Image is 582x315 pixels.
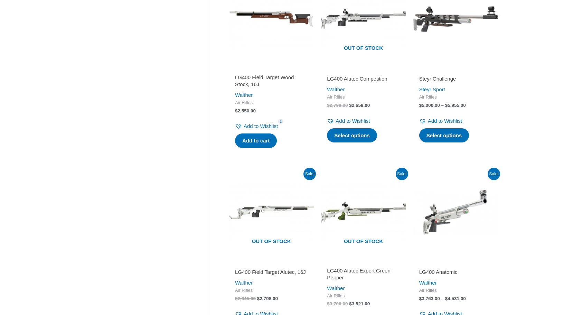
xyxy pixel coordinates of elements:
[235,296,256,301] bdi: 2,945.00
[419,66,492,74] iframe: Customer reviews powered by Trustpilot
[327,75,400,82] h2: LG400 Alutec Competition
[419,94,492,100] span: Air Rifles
[349,103,352,108] span: $
[327,301,330,306] span: $
[336,118,370,124] span: Add to Wishlist
[419,269,492,276] h2: LG400 Anatomic
[327,86,345,92] a: Walther
[419,259,492,267] iframe: Customer reviews powered by Trustpilot
[303,168,316,180] span: Sale!
[235,269,308,278] a: LG400 Field Target Alutec, 16J
[257,296,260,301] span: $
[445,296,466,301] bdi: 4,531.00
[235,108,256,113] bdi: 2,550.00
[445,103,448,108] span: $
[419,86,445,92] a: Steyr Sport
[321,170,406,255] img: LG400 Alutec Expert Green Pepper
[327,103,348,108] bdi: 2,799.00
[419,128,469,143] a: Select options for “Steyr Challenge”
[235,66,308,74] iframe: Customer reviews powered by Trustpilot
[349,103,370,108] bdi: 2,659.00
[327,259,400,267] iframe: Customer reviews powered by Trustpilot
[445,103,466,108] bdi: 5,955.00
[419,288,492,294] span: Air Rifles
[327,285,345,291] a: Walther
[235,100,308,106] span: Air Rifles
[327,94,400,100] span: Air Rifles
[235,133,277,148] a: Add to cart: “LG400 Field Target Wood Stock, 16J”
[327,267,400,281] h2: LG400 Alutec Expert Green Pepper
[327,301,348,306] bdi: 3,706.00
[234,234,309,250] span: Out of stock
[445,296,448,301] span: $
[326,41,401,57] span: Out of stock
[441,296,444,301] span: –
[326,234,401,250] span: Out of stock
[419,280,437,286] a: Walther
[327,293,400,299] span: Air Rifles
[488,168,500,180] span: Sale!
[419,103,440,108] bdi: 5,000.00
[327,267,400,284] a: LG400 Alutec Expert Green Pepper
[327,116,370,126] a: Add to Wishlist
[257,296,278,301] bdi: 2,798.00
[235,92,253,98] a: Walther
[235,108,238,113] span: $
[419,296,422,301] span: $
[419,269,492,278] a: LG400 Anatomic
[396,168,408,180] span: Sale!
[419,75,492,82] h2: Steyr Challenge
[235,288,308,294] span: Air Rifles
[278,119,283,124] span: 1
[235,296,238,301] span: $
[235,280,253,286] a: Walther
[419,103,422,108] span: $
[413,170,498,255] img: LG400 Anatomic
[327,66,400,74] iframe: Customer reviews powered by Trustpilot
[235,74,308,90] a: LG400 Field Target Wood Stock, 16J
[327,103,330,108] span: $
[235,269,308,276] h2: LG400 Field Target Alutec, 16J
[229,170,314,255] img: LG400 Field Target Alutec
[419,296,440,301] bdi: 3,763.00
[235,121,278,131] a: Add to Wishlist
[419,116,462,126] a: Add to Wishlist
[419,75,492,85] a: Steyr Challenge
[441,103,444,108] span: –
[349,301,352,306] span: $
[349,301,370,306] bdi: 3,521.00
[244,123,278,129] span: Add to Wishlist
[235,74,308,87] h2: LG400 Field Target Wood Stock, 16J
[235,259,308,267] iframe: Customer reviews powered by Trustpilot
[327,75,400,85] a: LG400 Alutec Competition
[229,170,314,255] a: Out of stock
[428,118,462,124] span: Add to Wishlist
[327,128,377,143] a: Select options for “LG400 Alutec Competition”
[321,170,406,255] a: Out of stock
